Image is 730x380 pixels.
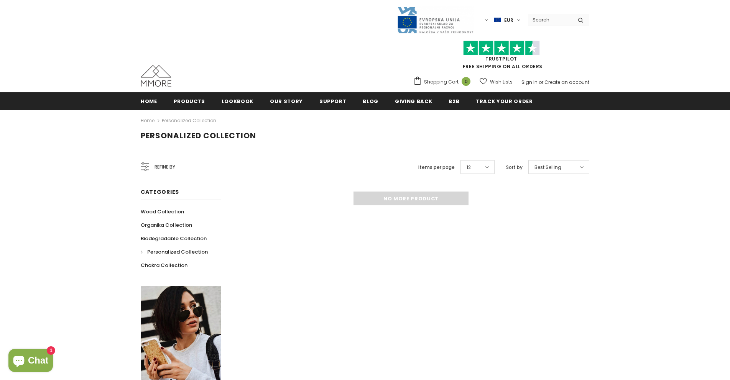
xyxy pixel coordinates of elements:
input: Search Site [528,14,572,25]
span: Our Story [270,98,303,105]
span: Personalized Collection [147,248,208,256]
a: Our Story [270,92,303,110]
span: Categories [141,188,179,196]
a: Chakra Collection [141,259,187,272]
span: Organika Collection [141,221,192,229]
a: Home [141,92,157,110]
a: Giving back [395,92,432,110]
a: Sign In [521,79,538,85]
a: Blog [363,92,378,110]
span: Home [141,98,157,105]
a: Organika Collection [141,218,192,232]
a: Shopping Cart 0 [413,76,474,88]
span: Chakra Collection [141,262,187,269]
span: Lookbook [222,98,253,105]
span: 0 [462,77,470,86]
a: Lookbook [222,92,253,110]
a: Personalized Collection [162,117,216,124]
img: MMORE Cases [141,65,171,87]
a: Biodegradable Collection [141,232,207,245]
span: Giving back [395,98,432,105]
span: Wish Lists [490,78,513,86]
span: Biodegradable Collection [141,235,207,242]
span: Best Selling [534,164,561,171]
a: Track your order [476,92,533,110]
span: 12 [467,164,471,171]
span: Shopping Cart [424,78,459,86]
span: Personalized Collection [141,130,256,141]
label: Items per page [418,164,455,171]
img: Javni Razpis [397,6,474,34]
span: Track your order [476,98,533,105]
span: Refine by [155,163,175,171]
span: support [319,98,347,105]
span: B2B [449,98,459,105]
a: Create an account [544,79,589,85]
span: Wood Collection [141,208,184,215]
a: Personalized Collection [141,245,208,259]
a: support [319,92,347,110]
a: Wood Collection [141,205,184,218]
inbox-online-store-chat: Shopify online store chat [6,349,55,374]
a: Trustpilot [485,56,517,62]
label: Sort by [506,164,523,171]
a: Javni Razpis [397,16,474,23]
span: Blog [363,98,378,105]
span: EUR [504,16,513,24]
span: Products [174,98,205,105]
a: B2B [449,92,459,110]
img: Trust Pilot Stars [463,41,540,56]
span: FREE SHIPPING ON ALL ORDERS [413,44,589,70]
a: Wish Lists [480,75,513,88]
a: Products [174,92,205,110]
span: or [539,79,543,85]
a: Home [141,116,155,125]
